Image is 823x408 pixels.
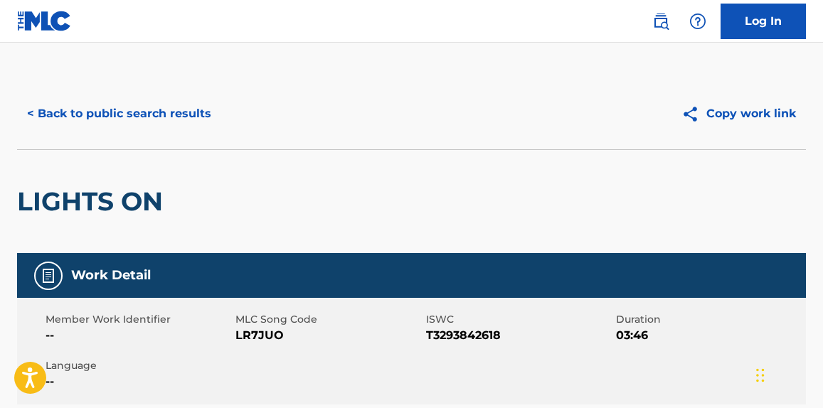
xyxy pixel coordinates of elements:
[17,11,72,31] img: MLC Logo
[46,312,232,327] span: Member Work Identifier
[17,96,221,131] button: < Back to public search results
[684,7,712,36] div: Help
[46,358,232,373] span: Language
[46,373,232,390] span: --
[647,7,675,36] a: Public Search
[46,327,232,344] span: --
[671,96,806,131] button: Copy work link
[426,327,612,344] span: T3293842618
[689,13,706,30] img: help
[756,354,765,397] div: Drag
[235,312,422,327] span: MLC Song Code
[616,327,802,344] span: 03:46
[721,4,806,39] a: Log In
[681,105,706,123] img: Copy work link
[17,186,170,218] h2: LIGHTS ON
[235,327,422,344] span: LR7JUO
[652,13,669,30] img: search
[426,312,612,327] span: ISWC
[752,340,823,408] iframe: Chat Widget
[40,267,57,284] img: Work Detail
[71,267,151,284] h5: Work Detail
[616,312,802,327] span: Duration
